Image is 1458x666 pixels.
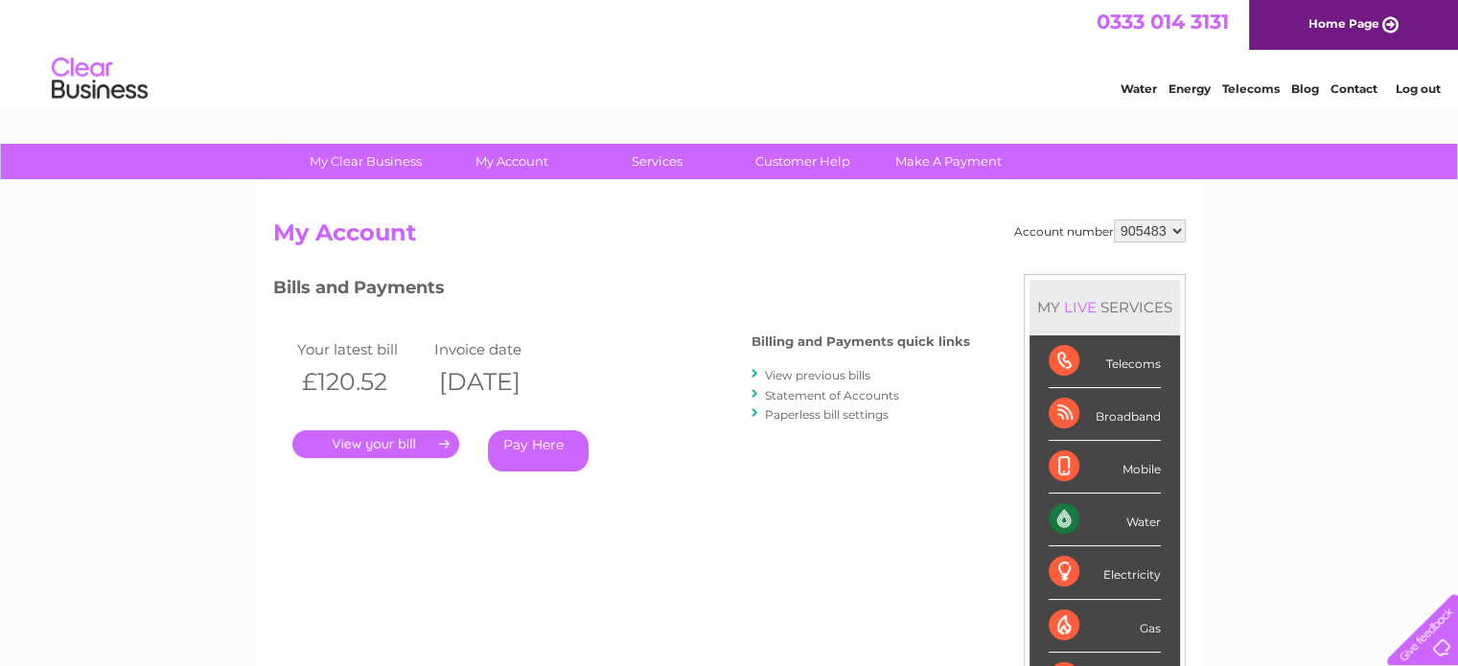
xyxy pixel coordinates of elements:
div: Electricity [1049,546,1161,599]
h3: Bills and Payments [273,274,970,308]
div: Broadband [1049,388,1161,441]
a: Services [578,144,736,179]
a: My Clear Business [287,144,445,179]
img: logo.png [51,50,149,108]
div: MY SERVICES [1030,280,1180,334]
a: View previous bills [765,368,870,382]
div: LIVE [1060,298,1100,316]
div: Mobile [1049,441,1161,494]
div: Clear Business is a trading name of Verastar Limited (registered in [GEOGRAPHIC_DATA] No. 3667643... [277,11,1183,93]
div: Gas [1049,600,1161,653]
a: Log out [1395,81,1440,96]
td: Your latest bill [292,336,430,362]
a: Energy [1169,81,1211,96]
h4: Billing and Payments quick links [752,334,970,349]
div: Water [1049,494,1161,546]
div: Telecoms [1049,335,1161,388]
a: Paperless bill settings [765,407,889,422]
a: Statement of Accounts [765,388,899,402]
a: Contact [1331,81,1377,96]
th: [DATE] [429,362,567,402]
th: £120.52 [292,362,430,402]
a: Pay Here [488,430,589,471]
a: 0333 014 3131 [1097,10,1229,34]
a: . [292,430,459,458]
a: Telecoms [1222,81,1280,96]
a: Customer Help [724,144,882,179]
a: Water [1121,81,1157,96]
a: Make A Payment [869,144,1028,179]
a: My Account [432,144,590,179]
div: Account number [1014,219,1186,242]
h2: My Account [273,219,1186,256]
td: Invoice date [429,336,567,362]
a: Blog [1291,81,1319,96]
